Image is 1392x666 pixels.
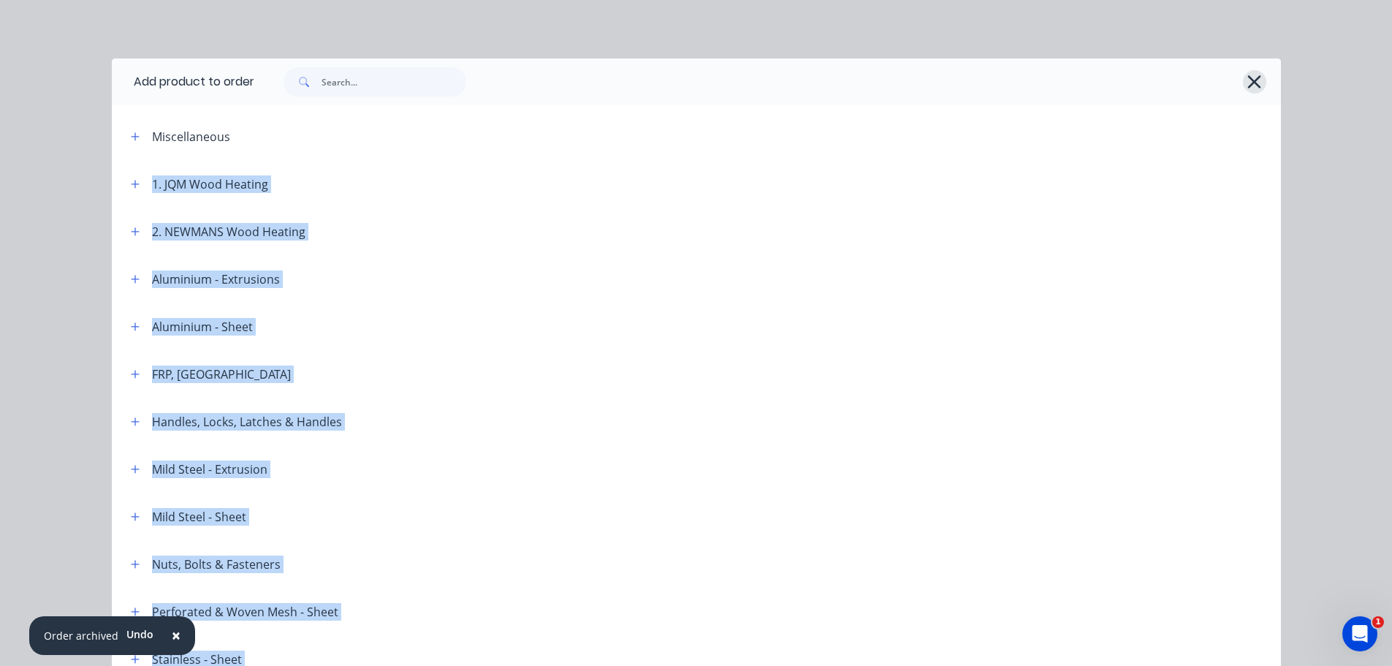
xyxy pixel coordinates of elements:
[172,625,180,646] span: ×
[152,508,246,526] div: Mild Steel - Sheet
[152,270,280,288] div: Aluminium - Extrusions
[152,603,338,621] div: Perforated & Woven Mesh - Sheet
[152,461,267,478] div: Mild Steel - Extrusion
[152,366,291,383] div: FRP, [GEOGRAPHIC_DATA]
[118,624,161,646] button: Undo
[112,58,254,105] div: Add product to order
[152,556,281,573] div: Nuts, Bolts & Fasteners
[152,128,230,145] div: Miscellaneous
[44,628,118,643] div: Order archived
[157,618,195,654] button: Close
[152,223,305,241] div: 2. NEWMANS Wood Heating
[152,318,253,336] div: Aluminium - Sheet
[152,413,342,431] div: Handles, Locks, Latches & Handles
[1342,616,1377,651] iframe: Intercom live chat
[322,67,466,97] input: Search...
[152,175,268,193] div: 1. JQM Wood Heating
[1372,616,1384,628] span: 1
